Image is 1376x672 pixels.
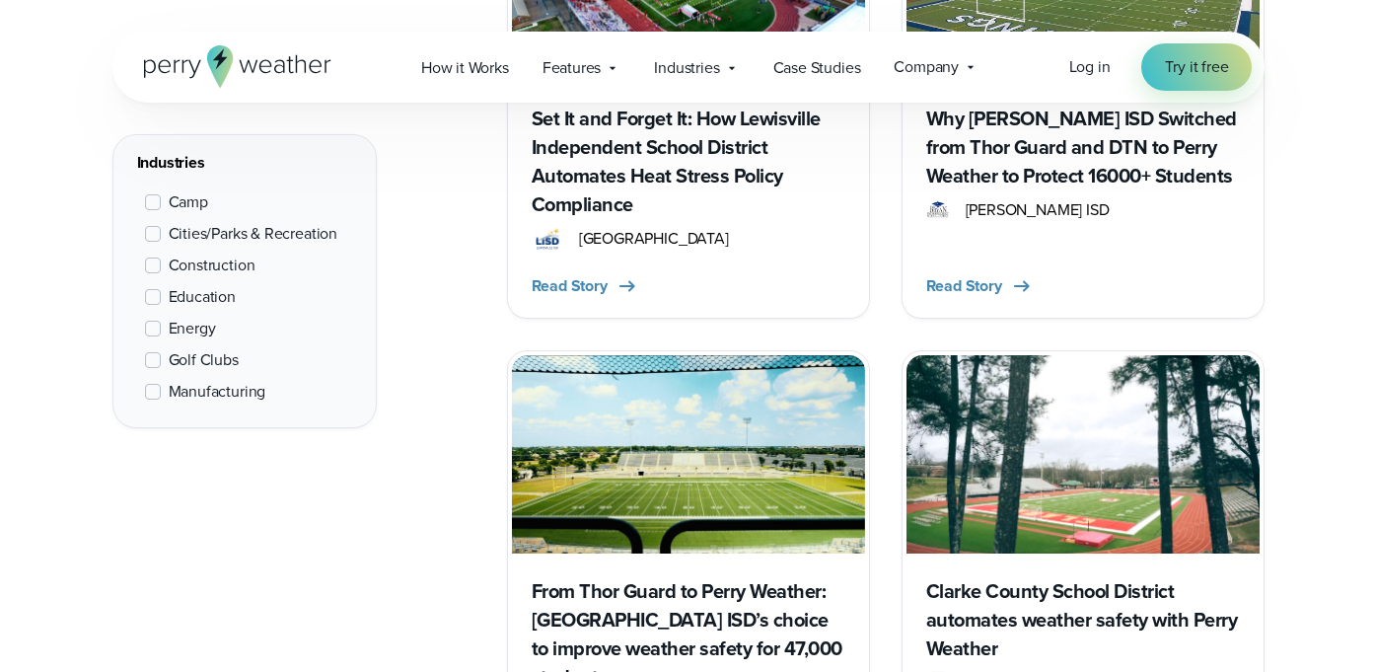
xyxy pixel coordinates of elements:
[894,55,959,79] span: Company
[654,56,719,80] span: Industries
[757,47,878,88] a: Case Studies
[169,222,338,246] span: Cities/Parks & Recreation
[926,274,1034,298] button: Read Story
[1069,55,1111,79] a: Log in
[169,317,216,340] span: Energy
[926,274,1002,298] span: Read Story
[532,274,639,298] button: Read Story
[169,348,239,372] span: Golf Clubs
[926,577,1240,663] h3: Clarke County School District automates weather safety with Perry Weather
[169,190,208,214] span: Camp
[532,105,845,219] h3: Set It and Forget It: How Lewisville Independent School District Automates Heat Stress Policy Com...
[137,151,352,175] div: Industries
[169,285,236,309] span: Education
[512,355,865,554] img: Round Rock ISD Football Field
[532,274,608,298] span: Read Story
[926,198,950,222] img: Bryan ISD Logo
[532,227,563,251] img: Lewisville ISD logo
[1165,55,1228,79] span: Try it free
[404,47,526,88] a: How it Works
[906,355,1260,554] img: Clarke County Schools Featured Image
[421,56,509,80] span: How it Works
[543,56,602,80] span: Features
[773,56,861,80] span: Case Studies
[169,254,255,277] span: Construction
[966,198,1110,222] span: [PERSON_NAME] ISD
[1141,43,1252,91] a: Try it free
[169,380,266,404] span: Manufacturing
[926,105,1240,190] h3: Why [PERSON_NAME] ISD Switched from Thor Guard and DTN to Perry Weather to Protect 16000+ Students
[579,227,729,251] span: [GEOGRAPHIC_DATA]
[1069,55,1111,78] span: Log in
